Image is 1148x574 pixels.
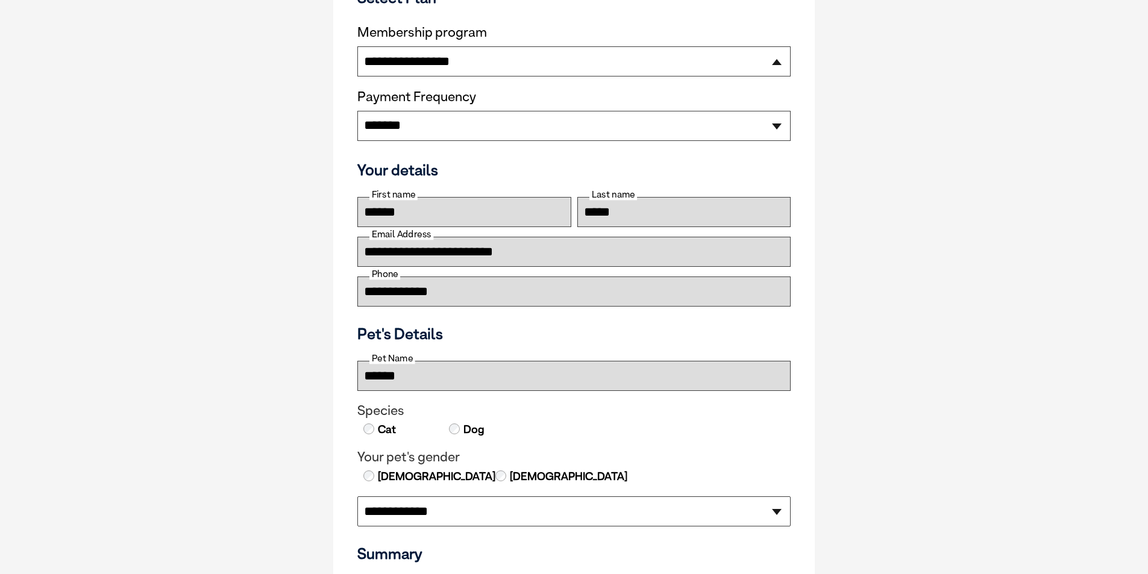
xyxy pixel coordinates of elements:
label: Last name [589,189,637,200]
label: Email Address [369,229,433,240]
label: First name [369,189,418,200]
label: Membership program [357,25,791,40]
h3: Summary [357,544,791,563]
h3: Your details [357,161,791,179]
h3: Pet's Details [353,325,795,343]
label: Payment Frequency [357,89,476,105]
legend: Your pet's gender [357,449,791,465]
label: Phone [369,269,400,279]
legend: Species [357,403,791,419]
